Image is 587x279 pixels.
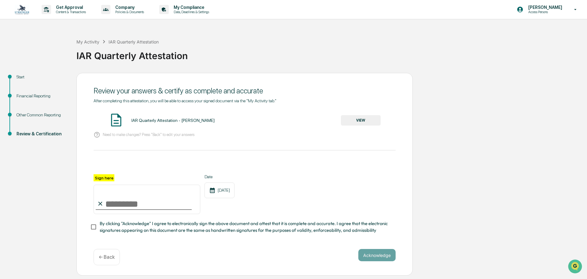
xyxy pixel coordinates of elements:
[21,47,100,53] div: Start new chat
[358,249,396,261] button: Acknowledge
[523,10,565,14] p: Access Persons
[6,78,11,83] div: 🖐️
[17,74,67,80] div: Start
[169,10,212,14] p: Data, Deadlines & Settings
[44,78,49,83] div: 🗄️
[110,5,147,10] p: Company
[109,112,124,128] img: Document Icon
[6,47,17,58] img: 1746055101610-c473b297-6a78-478c-a979-82029cc54cd1
[109,39,159,44] div: IAR Quarterly Attestation
[100,220,391,234] span: By clicking "Acknowledge" I agree to electronically sign the above document and attest that it is...
[12,89,39,95] span: Data Lookup
[523,5,565,10] p: [PERSON_NAME]
[341,115,381,126] button: VIEW
[76,45,584,61] div: IAR Quarterly Attestation
[17,112,67,118] div: Other Common Reporting
[169,5,212,10] p: My Compliance
[99,254,115,260] p: ← Back
[51,10,89,14] p: Content & Transactions
[104,49,111,56] button: Start new chat
[15,5,29,14] img: logo
[12,77,39,83] span: Preclearance
[567,259,584,275] iframe: Open customer support
[110,10,147,14] p: Policies & Documents
[6,13,111,23] p: How can we help?
[4,75,42,86] a: 🖐️Preclearance
[21,53,77,58] div: We're available if you need us!
[6,89,11,94] div: 🔎
[205,183,234,198] div: [DATE]
[94,86,396,95] div: Review your answers & certify as complete and accurate
[205,174,234,179] label: Date
[51,5,89,10] p: Get Approval
[61,104,74,108] span: Pylon
[42,75,78,86] a: 🗄️Attestations
[50,77,76,83] span: Attestations
[94,98,276,103] span: After completing this attestation, you will be able to access your signed document via the "My Ac...
[43,104,74,108] a: Powered byPylon
[94,174,114,181] label: Sign here
[103,132,194,137] p: Need to make changes? Press "Back" to edit your answers
[76,39,99,44] div: My Activity
[131,118,215,123] div: IAR Quarterly Attestation - [PERSON_NAME]
[17,93,67,99] div: Financial Reporting
[17,131,67,137] div: Review & Certification
[4,86,41,97] a: 🔎Data Lookup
